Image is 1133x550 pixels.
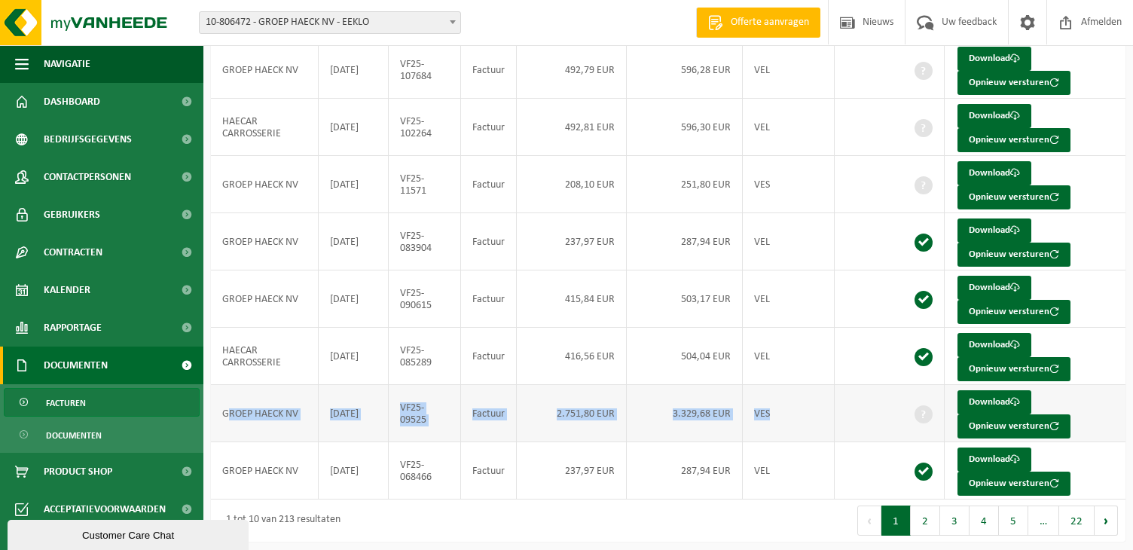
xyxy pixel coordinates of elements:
[461,41,517,99] td: Factuur
[211,270,319,328] td: GROEP HAECK NV
[627,213,743,270] td: 287,94 EUR
[44,453,112,490] span: Product Shop
[940,506,970,536] button: 3
[743,41,835,99] td: VEL
[857,506,881,536] button: Previous
[211,442,319,500] td: GROEP HAECK NV
[211,385,319,442] td: GROEP HAECK NV
[957,71,1070,95] button: Opnieuw versturen
[957,104,1031,128] a: Download
[461,328,517,385] td: Factuur
[743,328,835,385] td: VEL
[211,328,319,385] td: HAECAR CARROSSERIE
[743,270,835,328] td: VEL
[44,309,102,347] span: Rapportage
[627,385,743,442] td: 3.329,68 EUR
[957,128,1070,152] button: Opnieuw versturen
[461,385,517,442] td: Factuur
[319,213,389,270] td: [DATE]
[218,507,341,534] div: 1 tot 10 van 213 resultaten
[44,158,131,196] span: Contactpersonen
[44,45,90,83] span: Navigatie
[517,328,627,385] td: 416,56 EUR
[389,328,461,385] td: VF25-085289
[389,99,461,156] td: VF25-102264
[627,328,743,385] td: 504,04 EUR
[517,270,627,328] td: 415,84 EUR
[389,156,461,213] td: VF25-11571
[389,41,461,99] td: VF25-107684
[957,161,1031,185] a: Download
[957,47,1031,71] a: Download
[743,99,835,156] td: VEL
[1095,506,1118,536] button: Next
[44,234,102,271] span: Contracten
[389,385,461,442] td: VF25-09525
[957,414,1070,438] button: Opnieuw versturen
[727,15,813,30] span: Offerte aanvragen
[743,156,835,213] td: VES
[211,99,319,156] td: HAECAR CARROSSERIE
[319,41,389,99] td: [DATE]
[211,41,319,99] td: GROEP HAECK NV
[8,517,252,550] iframe: chat widget
[957,472,1070,496] button: Opnieuw versturen
[517,213,627,270] td: 237,97 EUR
[743,385,835,442] td: VES
[957,357,1070,381] button: Opnieuw versturen
[319,328,389,385] td: [DATE]
[319,442,389,500] td: [DATE]
[957,448,1031,472] a: Download
[46,389,86,417] span: Facturen
[627,442,743,500] td: 287,94 EUR
[696,8,820,38] a: Offerte aanvragen
[957,390,1031,414] a: Download
[517,41,627,99] td: 492,79 EUR
[743,442,835,500] td: VEL
[970,506,999,536] button: 4
[957,276,1031,300] a: Download
[44,196,100,234] span: Gebruikers
[911,506,940,536] button: 2
[461,156,517,213] td: Factuur
[319,99,389,156] td: [DATE]
[461,213,517,270] td: Factuur
[627,41,743,99] td: 596,28 EUR
[44,83,100,121] span: Dashboard
[517,156,627,213] td: 208,10 EUR
[211,156,319,213] td: GROEP HAECK NV
[44,490,166,528] span: Acceptatievoorwaarden
[517,385,627,442] td: 2.751,80 EUR
[517,442,627,500] td: 237,97 EUR
[627,99,743,156] td: 596,30 EUR
[461,442,517,500] td: Factuur
[1028,506,1059,536] span: …
[389,213,461,270] td: VF25-083904
[627,270,743,328] td: 503,17 EUR
[46,421,102,450] span: Documenten
[881,506,911,536] button: 1
[461,99,517,156] td: Factuur
[319,156,389,213] td: [DATE]
[44,347,108,384] span: Documenten
[211,213,319,270] td: GROEP HAECK NV
[517,99,627,156] td: 492,81 EUR
[4,420,200,449] a: Documenten
[199,11,461,34] span: 10-806472 - GROEP HAECK NV - EEKLO
[957,243,1070,267] button: Opnieuw versturen
[461,270,517,328] td: Factuur
[957,185,1070,209] button: Opnieuw versturen
[44,271,90,309] span: Kalender
[957,333,1031,357] a: Download
[743,213,835,270] td: VEL
[319,270,389,328] td: [DATE]
[389,270,461,328] td: VF25-090615
[999,506,1028,536] button: 5
[1059,506,1095,536] button: 22
[389,442,461,500] td: VF25-068466
[957,218,1031,243] a: Download
[4,388,200,417] a: Facturen
[627,156,743,213] td: 251,80 EUR
[957,300,1070,324] button: Opnieuw versturen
